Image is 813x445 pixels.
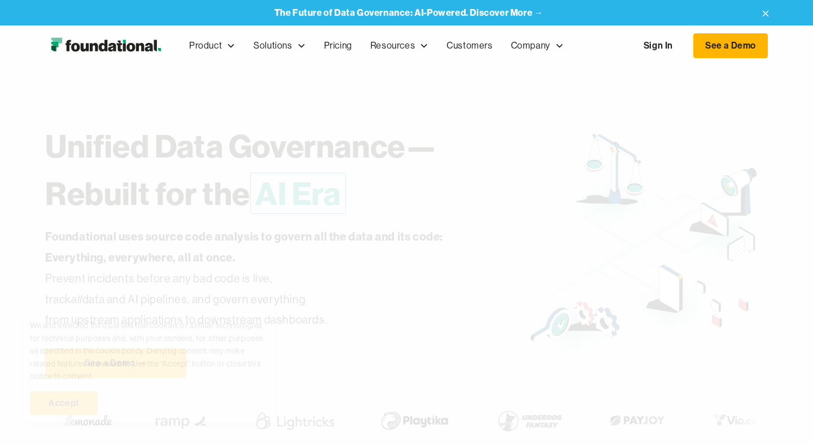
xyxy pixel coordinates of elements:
img: Underdog Fantasy [491,405,568,437]
div: Solutions [253,38,292,53]
a: Accept [30,391,98,415]
a: See a Demo [693,33,768,58]
a: Sign In [632,34,684,58]
h1: Unified Data Governance— Rebuilt for the [45,123,527,217]
div: Resources [361,27,438,64]
a: Pricing [315,27,361,64]
iframe: Chat Widget [757,391,813,445]
span: AI Era [250,173,346,214]
img: Foundational Logo [45,34,167,57]
div: We and selected third parties use cookies or similar technologies for technical purposes and, wit... [30,319,269,382]
img: Lightricks [252,405,338,437]
div: Solutions [244,27,314,64]
img: Playtika [374,405,455,437]
em: all [71,292,82,306]
div: Company [511,38,550,53]
a: home [45,34,167,57]
a: The Future of Data Governance: AI-Powered. Discover More → [274,7,544,18]
div: Product [189,38,222,53]
a: Customers [438,27,501,64]
strong: Foundational uses source code analysis to govern all the data and its code: Everything, everywher... [45,229,443,264]
div: Resources [370,38,415,53]
div: Product [180,27,244,64]
img: Vio.com [707,412,772,429]
p: Prevent incidents before any bad code is live, track data and AI pipelines, and govern everything... [45,226,479,330]
div: Company [502,27,573,64]
img: Payjoy [604,412,671,429]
